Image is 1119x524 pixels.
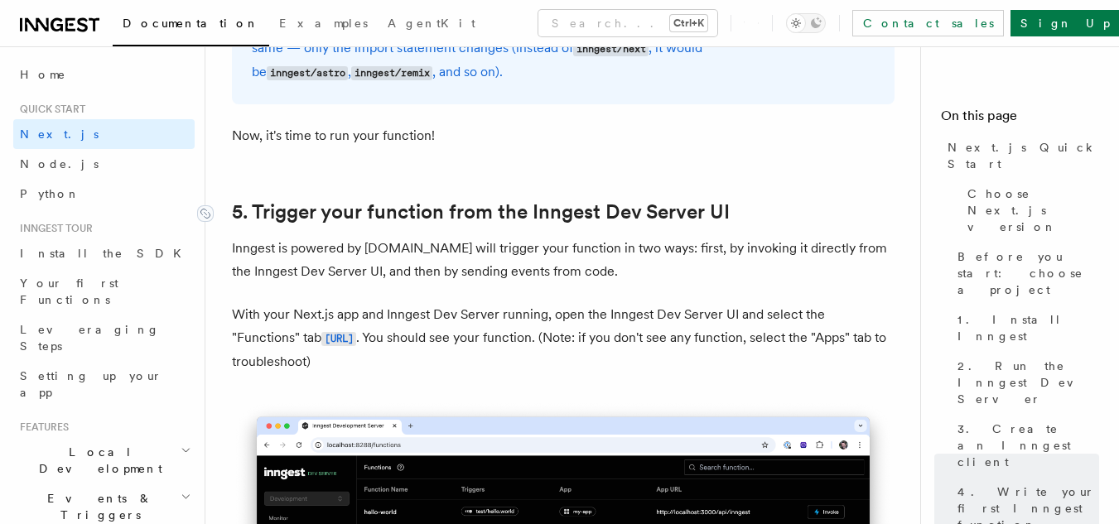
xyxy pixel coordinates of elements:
[670,15,707,31] kbd: Ctrl+K
[20,127,99,141] span: Next.js
[13,444,181,477] span: Local Development
[252,12,875,84] p: 👉 Note that you can import for other frameworks and the rest of the code, in fact, remains the sa...
[941,106,1099,132] h4: On this page
[13,490,181,523] span: Events & Triggers
[20,323,160,353] span: Leveraging Steps
[123,17,259,30] span: Documentation
[13,119,195,149] a: Next.js
[232,303,895,373] p: With your Next.js app and Inngest Dev Server running, open the Inngest Dev Server UI and select t...
[957,248,1099,298] span: Before you start: choose a project
[13,361,195,407] a: Setting up your app
[20,276,118,306] span: Your first Functions
[20,66,66,83] span: Home
[948,139,1099,172] span: Next.js Quick Start
[941,132,1099,179] a: Next.js Quick Start
[321,332,356,346] code: [URL]
[388,17,475,30] span: AgentKit
[786,13,826,33] button: Toggle dark mode
[957,311,1099,344] span: 1. Install Inngest
[13,222,93,235] span: Inngest tour
[13,238,195,268] a: Install the SDK
[351,66,432,80] code: inngest/remix
[951,351,1099,414] a: 2. Run the Inngest Dev Server
[957,421,1099,470] span: 3. Create an Inngest client
[20,157,99,171] span: Node.js
[13,315,195,361] a: Leveraging Steps
[538,10,717,36] button: Search...Ctrl+K
[279,17,368,30] span: Examples
[951,242,1099,305] a: Before you start: choose a project
[20,247,191,260] span: Install the SDK
[232,237,895,283] p: Inngest is powered by [DOMAIN_NAME] will trigger your function in two ways: first, by invoking it...
[573,42,649,56] code: inngest/next
[13,179,195,209] a: Python
[232,200,730,224] a: 5. Trigger your function from the Inngest Dev Server UI
[269,5,378,45] a: Examples
[951,414,1099,477] a: 3. Create an Inngest client
[20,369,162,399] span: Setting up your app
[267,66,348,80] code: inngest/astro
[967,185,1099,235] span: Choose Next.js version
[13,421,69,434] span: Features
[951,305,1099,351] a: 1. Install Inngest
[113,5,269,46] a: Documentation
[13,60,195,89] a: Home
[20,187,80,200] span: Python
[852,10,1004,36] a: Contact sales
[13,149,195,179] a: Node.js
[957,358,1099,407] span: 2. Run the Inngest Dev Server
[961,179,1099,242] a: Choose Next.js version
[13,268,195,315] a: Your first Functions
[232,124,895,147] p: Now, it's time to run your function!
[378,5,485,45] a: AgentKit
[321,329,356,345] a: [URL]
[13,103,85,116] span: Quick start
[13,437,195,483] button: Local Development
